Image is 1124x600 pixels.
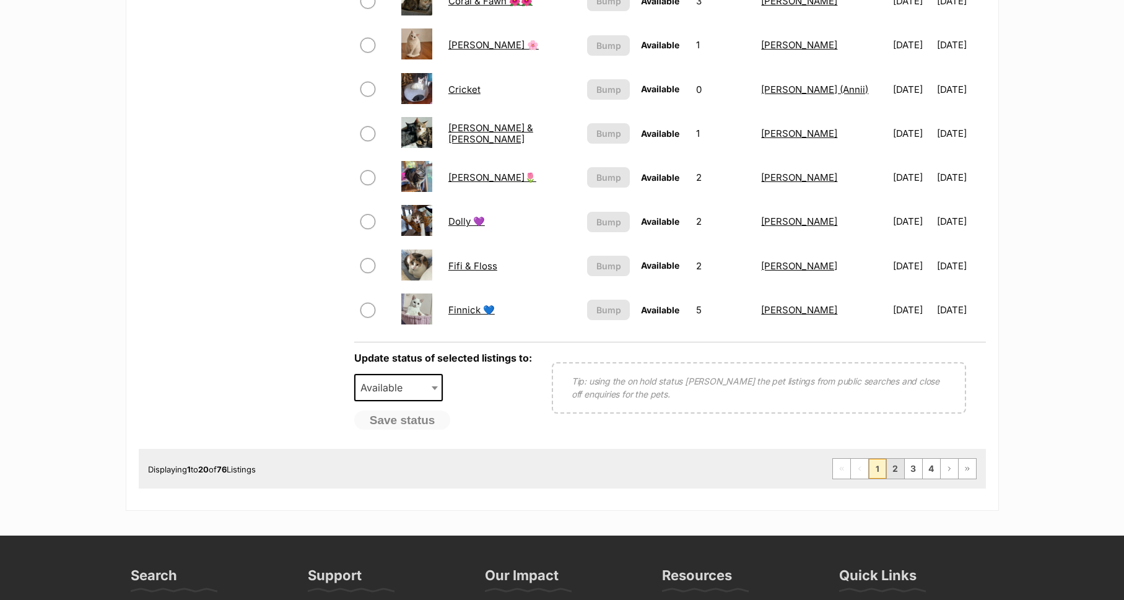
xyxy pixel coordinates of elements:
[691,289,756,331] td: 5
[691,156,756,199] td: 2
[905,459,922,479] a: Page 3
[641,84,679,94] span: Available
[888,68,936,111] td: [DATE]
[587,123,630,144] button: Bump
[691,245,756,287] td: 2
[148,464,256,474] span: Displaying to of Listings
[596,259,621,272] span: Bump
[354,352,532,364] label: Update status of selected listings to:
[187,464,191,474] strong: 1
[691,68,756,111] td: 0
[354,411,451,430] button: Save status
[937,200,985,243] td: [DATE]
[887,459,904,479] a: Page 2
[401,250,432,280] img: Fifi & Floss
[596,39,621,52] span: Bump
[587,256,630,276] button: Bump
[448,84,481,95] a: Cricket
[833,459,850,479] span: First page
[937,112,985,155] td: [DATE]
[761,84,868,95] a: [PERSON_NAME] (Annii)
[923,459,940,479] a: Page 4
[937,245,985,287] td: [DATE]
[869,459,886,479] span: Page 1
[596,83,621,96] span: Bump
[198,464,209,474] strong: 20
[596,171,621,184] span: Bump
[448,260,497,272] a: Fifi & Floss
[401,117,432,148] img: Cynthia & Dino
[641,260,679,271] span: Available
[888,289,936,331] td: [DATE]
[587,79,630,100] button: Bump
[641,128,679,139] span: Available
[354,374,443,401] span: Available
[448,39,539,51] a: [PERSON_NAME] 🌸
[937,156,985,199] td: [DATE]
[401,28,432,59] img: Cressy 🌸
[761,39,837,51] a: [PERSON_NAME]
[888,24,936,66] td: [DATE]
[448,172,536,183] a: [PERSON_NAME]🌷
[401,73,432,104] img: Cricket
[217,464,227,474] strong: 76
[761,128,837,139] a: [PERSON_NAME]
[131,567,177,591] h3: Search
[691,200,756,243] td: 2
[761,172,837,183] a: [PERSON_NAME]
[448,304,495,316] a: Finnick 💙
[888,200,936,243] td: [DATE]
[587,167,630,188] button: Bump
[485,567,559,591] h3: Our Impact
[587,35,630,56] button: Bump
[888,112,936,155] td: [DATE]
[691,24,756,66] td: 1
[308,567,362,591] h3: Support
[839,567,917,591] h3: Quick Links
[641,305,679,315] span: Available
[596,303,621,316] span: Bump
[448,122,533,144] a: [PERSON_NAME] & [PERSON_NAME]
[641,172,679,183] span: Available
[937,24,985,66] td: [DATE]
[662,567,732,591] h3: Resources
[587,300,630,320] button: Bump
[959,459,976,479] a: Last page
[448,215,485,227] a: Dolly 💜
[888,156,936,199] td: [DATE]
[761,215,837,227] a: [PERSON_NAME]
[937,289,985,331] td: [DATE]
[761,304,837,316] a: [PERSON_NAME]
[851,459,868,479] span: Previous page
[888,245,936,287] td: [DATE]
[596,215,621,228] span: Bump
[641,216,679,227] span: Available
[691,112,756,155] td: 1
[937,68,985,111] td: [DATE]
[761,260,837,272] a: [PERSON_NAME]
[401,161,432,192] img: Delilah🌷
[832,458,977,479] nav: Pagination
[596,127,621,140] span: Bump
[941,459,958,479] a: Next page
[355,379,415,396] span: Available
[587,212,630,232] button: Bump
[572,375,946,401] p: Tip: using the on hold status [PERSON_NAME] the pet listings from public searches and close off e...
[641,40,679,50] span: Available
